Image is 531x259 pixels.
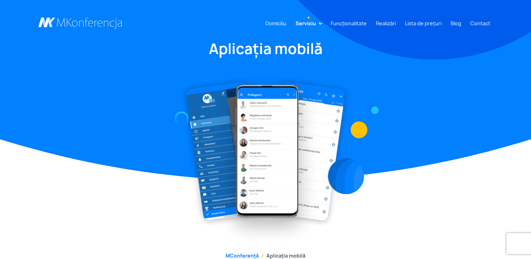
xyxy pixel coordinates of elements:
[293,17,319,30] a: Serviciu
[296,20,316,27] font: Serviciu
[371,106,378,114] img: Elementul grafic al paginii
[373,17,399,30] a: Realizări
[226,252,259,259] a: MConferență
[263,17,289,30] a: Domiciliu
[328,17,370,30] a: Funcționalitate
[402,17,444,30] a: Lista de prețuri
[467,17,493,30] a: Contact
[448,17,464,30] a: Blog
[174,112,188,126] img: Elementul grafic al paginii
[38,39,493,58] h1: Aplicația mobilă
[351,121,367,138] img: Elementul grafic al paginii
[180,75,351,244] img: Aplicația mobilă
[328,158,364,194] img: Elementul grafic al paginii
